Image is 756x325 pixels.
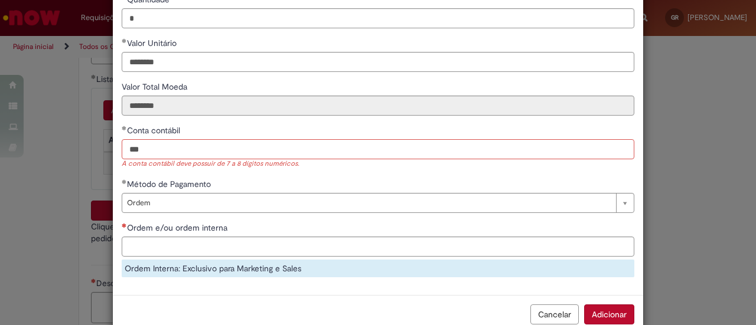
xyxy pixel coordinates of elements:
div: A conta contábil deve possuir de 7 a 8 dígitos numéricos. [122,159,634,169]
span: Somente leitura - Valor Total Moeda [122,81,190,92]
span: Ordem e/ou ordem interna [127,222,230,233]
input: Valor Total Moeda [122,96,634,116]
span: Necessários [122,223,127,228]
span: Obrigatório Preenchido [122,126,127,130]
span: Obrigatório Preenchido [122,38,127,43]
input: Conta contábil [122,139,634,159]
span: Método de Pagamento [127,179,213,189]
input: Quantidade [122,8,634,28]
div: Ordem Interna: Exclusivo para Marketing e Sales [122,260,634,277]
span: Valor Unitário [127,38,179,48]
button: Cancelar [530,304,579,324]
input: Valor Unitário [122,52,634,72]
input: Ordem e/ou ordem interna [122,237,634,257]
button: Adicionar [584,304,634,324]
span: Obrigatório Preenchido [122,179,127,184]
span: Conta contábil [127,125,183,136]
span: Ordem [127,193,610,212]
